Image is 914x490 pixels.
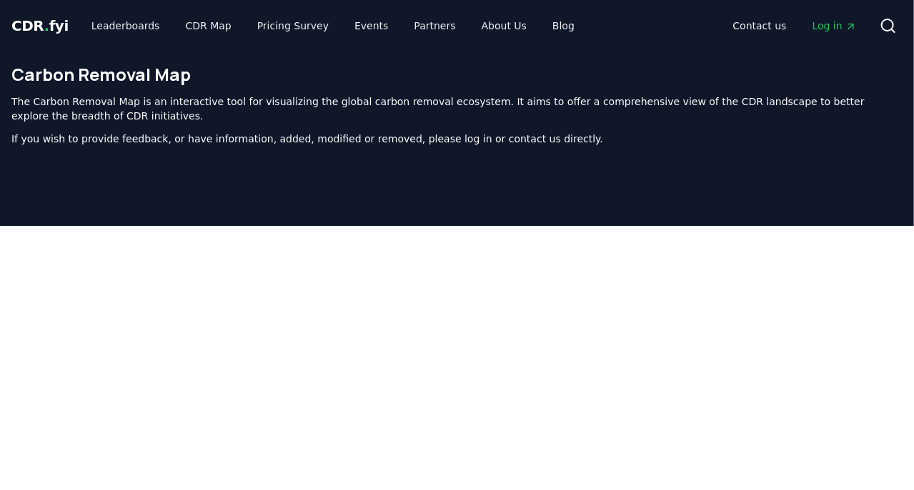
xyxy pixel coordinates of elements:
[801,13,868,39] a: Log in
[246,13,340,39] a: Pricing Survey
[11,63,903,86] h1: Carbon Removal Map
[722,13,798,39] a: Contact us
[80,13,586,39] nav: Main
[11,16,69,36] a: CDR.fyi
[44,17,49,34] span: .
[80,13,172,39] a: Leaderboards
[174,13,243,39] a: CDR Map
[11,132,903,146] p: If you wish to provide feedback, or have information, added, modified or removed, please log in o...
[11,94,903,123] p: The Carbon Removal Map is an interactive tool for visualizing the global carbon removal ecosystem...
[470,13,538,39] a: About Us
[11,17,69,34] span: CDR fyi
[722,13,868,39] nav: Main
[813,19,857,33] span: Log in
[541,13,586,39] a: Blog
[403,13,467,39] a: Partners
[343,13,399,39] a: Events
